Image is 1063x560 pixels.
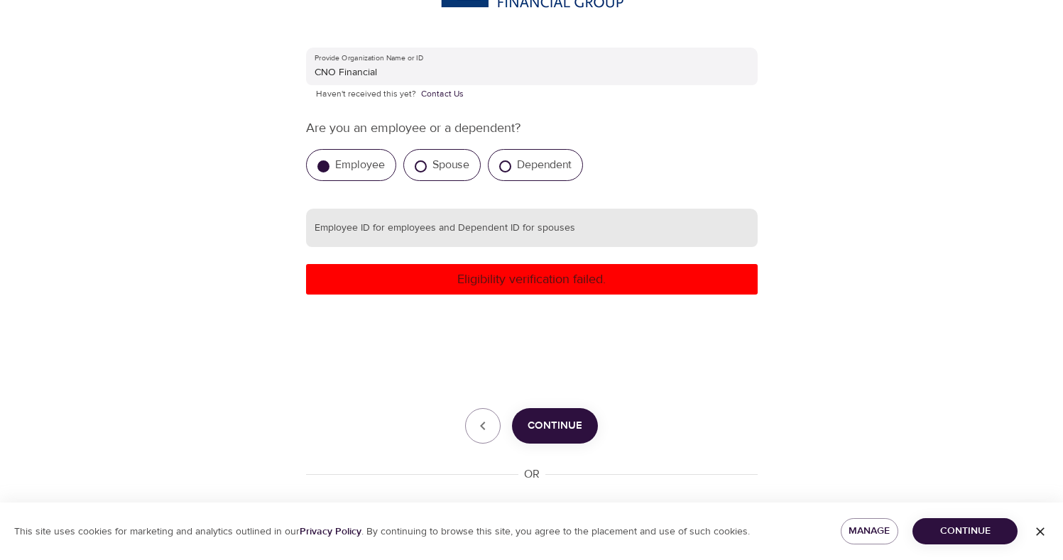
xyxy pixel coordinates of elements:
[852,522,888,540] span: Manage
[312,270,752,289] p: Eligibility verification failed.
[517,158,572,172] label: Dependent
[432,158,469,172] label: Spouse
[841,518,899,544] button: Manage
[306,119,758,138] p: Are you an employee or a dependent?
[912,518,1018,544] button: Continue
[924,522,1006,540] span: Continue
[335,158,385,172] label: Employee
[300,525,361,538] a: Privacy Policy
[316,87,748,101] p: Haven't received this yet?
[518,466,545,483] div: OR
[421,87,464,101] a: Contact Us
[512,408,598,444] button: Continue
[528,417,582,435] span: Continue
